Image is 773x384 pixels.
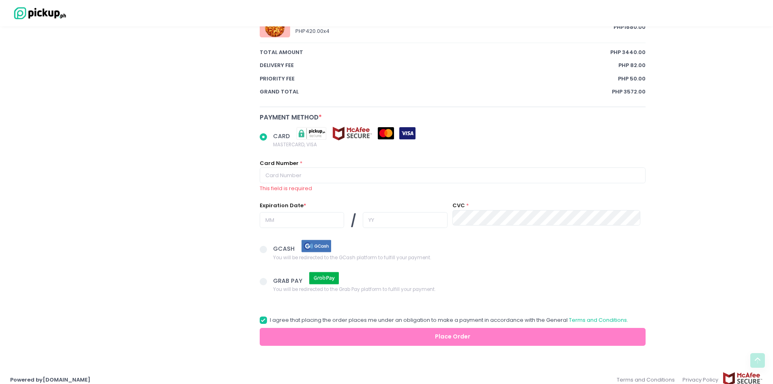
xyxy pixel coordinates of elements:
[260,167,646,183] input: Card Number
[260,212,344,228] input: MM
[618,61,646,69] span: PHP 82.00
[363,212,447,228] input: YY
[260,184,646,193] div: This field is required
[351,212,356,230] span: /
[260,202,306,210] label: Expiration Date
[260,159,299,167] label: Card Number
[304,271,345,285] img: grab pay
[273,285,435,293] span: You will be redirected to the Grab Pay platform to fulfill your payment.
[273,245,296,253] span: GCASH
[332,126,373,141] img: mcafee-secure
[295,27,614,35] div: PHP 420.00 x 4
[569,316,627,324] a: Terms and Conditions
[260,75,618,83] span: Priority Fee
[614,23,646,31] span: PHP 1680.00
[452,202,465,210] label: CVC
[260,88,612,96] span: Grand total
[10,6,67,20] img: logo
[612,88,646,96] span: PHP 3572.00
[273,253,431,261] span: You will be redirected to the GCash platform to fulfill your payment.
[260,48,611,56] span: total amount
[260,328,646,346] button: Place Order
[378,127,394,139] img: mastercard
[260,61,619,69] span: Delivery Fee
[273,276,304,284] span: GRAB PAY
[296,239,337,253] img: gcash
[273,141,416,149] span: MASTERCARD, VISA
[10,376,90,384] a: Powered by[DOMAIN_NAME]
[610,48,646,56] span: PHP 3440.00
[291,126,332,141] img: pickupsecure
[618,75,646,83] span: PHP 50.00
[399,127,416,139] img: visa
[260,113,646,122] div: Payment Method
[273,132,291,140] span: CARD
[260,316,628,324] label: I agree that placing the order places me under an obligation to make a payment in accordance with...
